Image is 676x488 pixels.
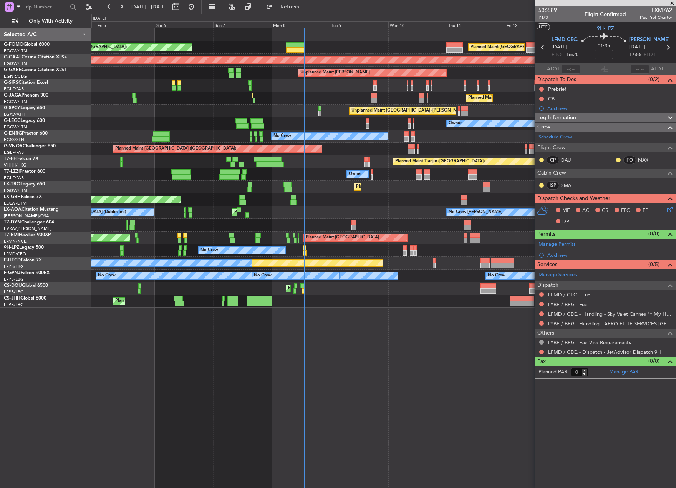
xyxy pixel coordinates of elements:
div: ISP [547,181,559,190]
a: LFMN/NCE [4,238,27,244]
a: G-GARECessna Citation XLS+ [4,68,67,72]
a: LYBE / BEG - Handling - AERO ELITE SERVICES [GEOGRAPHIC_DATA] [548,320,672,327]
a: Schedule Crew [538,133,572,141]
a: T7-DYNChallenger 604 [4,220,54,225]
span: 17:55 [629,51,641,59]
div: Sat 6 [155,21,213,28]
span: T7-LZZI [4,169,20,174]
button: UTC [537,23,550,30]
span: [DATE] [629,43,645,51]
a: Manage PAX [609,368,638,376]
span: T7-EMI [4,233,19,237]
div: Planned Maint [GEOGRAPHIC_DATA] [306,232,379,243]
div: FO [623,156,636,164]
span: 536589 [538,6,557,14]
span: F-HECD [4,258,21,263]
a: EGLF/FAB [4,86,24,92]
a: LFPB/LBG [4,302,24,308]
a: LFMD / CEQ - Handling - Sky Valet Cannes ** My Handling**LFMD / CEQ [548,311,672,317]
a: LYBE / BEG - Fuel [548,301,588,308]
span: Dispatch To-Dos [537,75,576,84]
div: No Crew [273,130,291,142]
div: Unplanned Maint [GEOGRAPHIC_DATA] ([PERSON_NAME] Intl) [351,105,476,117]
span: T7-DYN [4,220,21,225]
div: No Crew [254,270,272,281]
span: G-SIRS [4,80,18,85]
a: G-LEGCLegacy 600 [4,118,45,123]
a: LFPB/LBG [4,276,24,282]
div: Prebrief [548,86,566,92]
a: T7-EMIHawker 900XP [4,233,51,237]
div: Add new [547,252,672,258]
div: No Crew [200,245,218,256]
span: Dispatch Checks and Weather [537,194,610,203]
span: ALDT [651,65,664,73]
a: G-FOMOGlobal 6000 [4,42,50,47]
input: Trip Number [23,1,68,13]
div: Owner [449,118,462,129]
span: G-VNOR [4,144,23,148]
a: EVRA/[PERSON_NAME] [4,226,51,232]
span: G-SPCY [4,106,20,110]
span: Flight Crew [537,143,566,152]
div: No Crew [98,270,116,281]
span: LFMD CEQ [552,36,578,44]
span: Dispatch [537,281,558,290]
a: G-VNORChallenger 650 [4,144,56,148]
button: Only With Activity [8,15,83,27]
span: FFC [621,207,630,215]
div: Planned Maint [GEOGRAPHIC_DATA] ([GEOGRAPHIC_DATA]) [288,283,409,294]
span: AC [582,207,589,215]
div: Planned Maint [GEOGRAPHIC_DATA] ([GEOGRAPHIC_DATA]) [234,207,355,218]
a: F-GPNJFalcon 900EX [4,271,50,275]
button: Refresh [262,1,308,13]
span: (0/5) [648,260,659,268]
a: F-HECDFalcon 7X [4,258,42,263]
span: G-JAGA [4,93,22,98]
span: G-LEGC [4,118,20,123]
div: Planned Maint Dusseldorf [356,181,406,193]
a: G-SPCYLegacy 650 [4,106,45,110]
div: Owner [349,168,362,180]
label: Planned PAX [538,368,567,376]
a: EGGW/LTN [4,48,27,54]
span: 01:35 [598,42,610,50]
a: EDLW/DTM [4,200,27,206]
a: LGAV/ATH [4,112,25,117]
a: LFMD/CEQ [4,251,26,257]
div: Planned Maint [GEOGRAPHIC_DATA] ([GEOGRAPHIC_DATA]) [115,143,236,155]
span: 9H-LPZ [597,24,614,32]
a: Manage Services [538,271,577,279]
a: EGGW/LTN [4,61,27,67]
span: [DATE] - [DATE] [131,3,167,10]
span: (0/0) [648,357,659,365]
span: 9H-LPZ [4,245,19,250]
a: G-ENRGPraetor 600 [4,131,48,136]
a: LFPB/LBG [4,264,24,270]
span: G-GARE [4,68,22,72]
a: EGGW/LTN [4,124,27,130]
span: Cabin Crew [537,169,566,178]
a: SMA [561,182,578,189]
span: CS-DOU [4,283,22,288]
a: VHHH/HKG [4,162,27,168]
div: Tue 9 [330,21,388,28]
span: ATOT [547,65,560,73]
div: Fri 5 [96,21,154,28]
a: [PERSON_NAME]/QSA [4,213,49,219]
a: DAU [561,157,578,163]
div: Planned Maint [GEOGRAPHIC_DATA] ([GEOGRAPHIC_DATA]) [115,295,236,307]
a: CS-DOUGlobal 6500 [4,283,48,288]
a: T7-FFIFalcon 7X [4,157,38,161]
div: Mon 8 [272,21,330,28]
div: Planned Maint [GEOGRAPHIC_DATA] ([GEOGRAPHIC_DATA]) [471,42,591,53]
a: Manage Permits [538,241,576,248]
a: EGGW/LTN [4,99,27,105]
span: [PERSON_NAME] [629,36,670,44]
span: LX-TRO [4,182,20,187]
span: T7-FFI [4,157,17,161]
div: No Crew [488,270,505,281]
span: LX-AOA [4,207,22,212]
span: G-FOMO [4,42,23,47]
span: G-ENRG [4,131,22,136]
